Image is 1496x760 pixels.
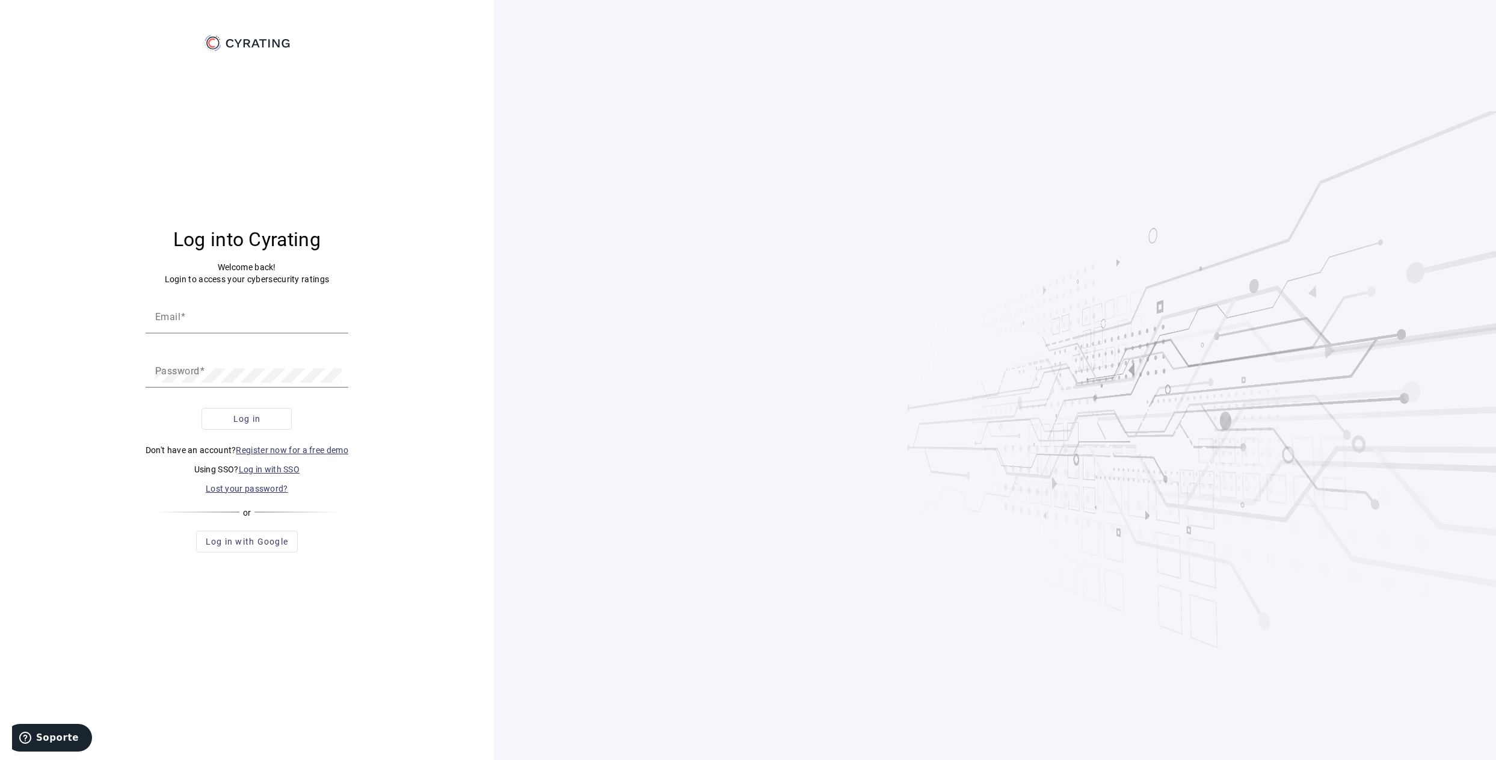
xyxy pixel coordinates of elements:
a: Lost your password? [206,484,288,493]
p: Using SSO? [146,463,348,475]
h3: Log into Cyrating [146,227,348,252]
mat-label: Email [155,310,181,322]
button: Log in [202,408,292,430]
span: Log in [233,413,261,425]
button: Log in with Google [196,531,298,552]
span: Log in with Google [206,536,289,548]
iframe: Abre un widget desde donde se puede obtener más información [12,724,92,754]
g: CYRATING [226,39,290,48]
div: or [155,507,339,519]
mat-label: Password [155,365,200,376]
a: Log in with SSO [239,465,300,474]
p: Welcome back! Login to access your cybersecurity ratings [146,261,348,285]
a: Register now for a free demo [236,445,348,455]
p: Don't have an account? [146,444,348,456]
